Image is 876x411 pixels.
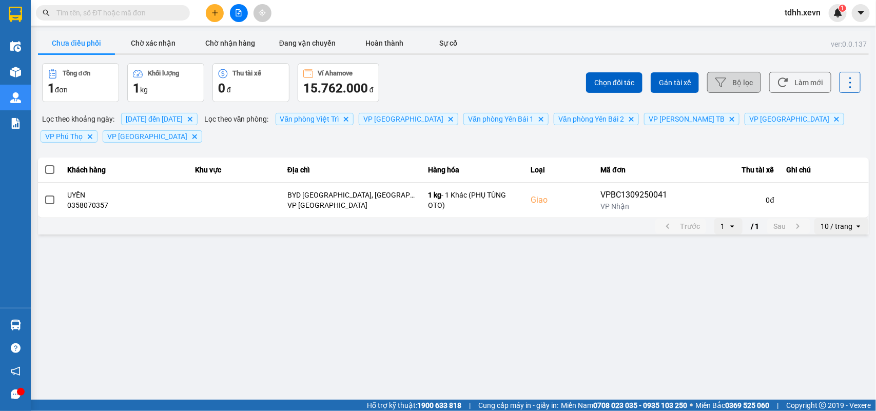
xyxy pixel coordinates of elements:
img: warehouse-icon [10,67,21,77]
img: logo-vxr [9,7,22,22]
span: 1 kg [428,191,441,199]
span: caret-down [856,8,866,17]
span: Lọc theo khoảng ngày : [42,113,114,125]
span: VP Phù Ninh [749,115,829,123]
span: | [469,400,471,411]
span: VP Nam Định [107,132,187,141]
div: Khối lượng [148,70,179,77]
span: | [777,400,778,411]
span: / 1 [751,220,759,232]
strong: 1900 633 818 [417,401,461,409]
span: notification [11,366,21,376]
th: Khách hàng [62,158,189,183]
span: aim [259,9,266,16]
div: 10 / trang [821,221,852,231]
svg: Delete [447,116,454,122]
div: VPBC1309250041 [600,189,667,201]
span: file-add [235,9,242,16]
button: Khối lượng1kg [127,63,204,102]
button: Chưa điều phối [38,33,115,53]
span: 15.762.000 [303,81,368,95]
span: VP Trần Phú TB, close by backspace [644,113,739,125]
span: ⚪️ [690,403,693,407]
span: VP Ninh Bình, close by backspace [359,113,458,125]
th: Địa chỉ [281,158,422,183]
strong: 0369 525 060 [725,401,769,409]
svg: Delete [343,116,349,122]
button: next page. current page 1 / 1 [767,219,810,234]
span: 11/09/2025 đến 13/09/2025 [126,115,183,123]
span: Miền Bắc [695,400,769,411]
span: VP Trần Phú TB [649,115,725,123]
button: Thu tài xế0 đ [212,63,289,102]
span: Văn phòng Việt Trì, close by backspace [276,113,354,125]
button: Ví Ahamove15.762.000 đ [298,63,379,102]
span: VP Phú Thọ [45,132,83,141]
input: Selected 10 / trang. [853,221,854,231]
span: Văn phòng Yên Bái 1 [468,115,534,123]
div: Thu tài xế [679,164,774,176]
span: tdhh.xevn [776,6,829,19]
svg: Delete [833,116,840,122]
span: Hỗ trợ kỹ thuật: [367,400,461,411]
th: Loại [524,158,594,183]
img: warehouse-icon [10,92,21,103]
svg: open [728,222,736,230]
span: copyright [819,402,826,409]
button: Chờ nhận hàng [192,33,269,53]
div: đơn [48,80,113,96]
div: kg [133,80,199,96]
span: Miền Nam [561,400,687,411]
button: Tổng đơn1đơn [42,63,119,102]
div: 0358070357 [68,200,183,210]
svg: Delete [538,116,544,122]
button: Đang vận chuyển [269,33,346,53]
div: Ví Ahamove [318,70,353,77]
span: Lọc theo văn phòng : [204,113,269,125]
span: search [43,9,50,16]
span: VP Phù Ninh, close by backspace [745,113,844,125]
svg: Delete [729,116,735,122]
span: Văn phòng Yên Bái 2 [558,115,624,123]
div: UYÊN [68,190,183,200]
img: icon-new-feature [833,8,843,17]
div: đ [218,80,284,96]
span: 0 [218,81,225,95]
div: đ [303,80,374,96]
span: question-circle [11,343,21,353]
div: VP [GEOGRAPHIC_DATA] [287,200,416,210]
div: VP Nhận [600,201,667,211]
span: Văn phòng Yên Bái 2, close by backspace [554,113,639,125]
img: solution-icon [10,118,21,129]
svg: Delete [87,133,93,140]
th: Hàng hóa [422,158,524,183]
div: Giao [531,194,588,206]
span: VP Ninh Bình [363,115,443,123]
span: VP Phú Thọ, close by backspace [41,130,98,143]
button: caret-down [852,4,870,22]
span: plus [211,9,219,16]
span: Văn phòng Yên Bái 1, close by backspace [463,113,549,125]
button: Làm mới [769,72,831,93]
th: Mã đơn [594,158,673,183]
button: Sự cố [423,33,474,53]
img: warehouse-icon [10,41,21,52]
span: VP Nam Định, close by backspace [103,130,202,143]
div: 0 đ [679,195,774,205]
button: aim [254,4,271,22]
svg: open [854,222,863,230]
button: file-add [230,4,248,22]
span: 1 [48,81,55,95]
span: 1 [133,81,140,95]
svg: Delete [187,116,193,122]
span: Chọn đối tác [594,77,634,88]
th: Ghi chú [781,158,869,183]
img: warehouse-icon [10,320,21,330]
div: - 1 Khác (PHỤ TÙNG OTO) [428,190,518,210]
sup: 1 [839,5,846,12]
th: Khu vực [189,158,281,183]
span: 11/09/2025 đến 13/09/2025, close by backspace [121,113,198,125]
button: Bộ lọc [707,72,761,93]
button: Chọn đối tác [586,72,643,93]
button: plus [206,4,224,22]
